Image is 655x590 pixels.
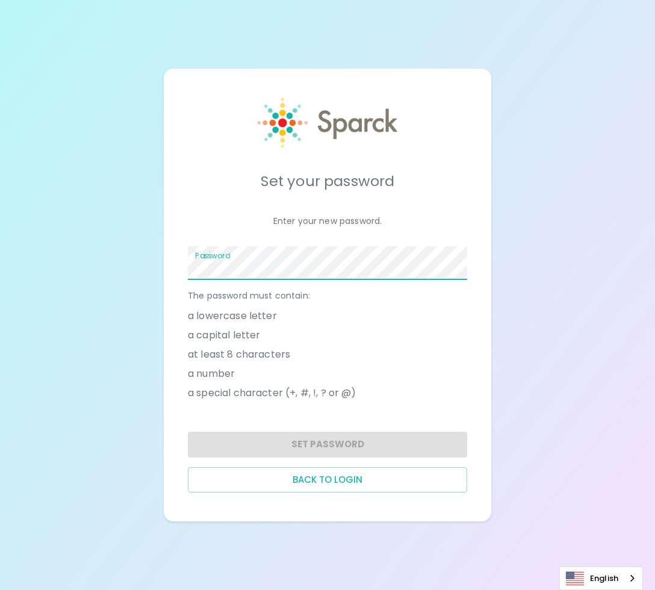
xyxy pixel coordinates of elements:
span: a lowercase letter [188,309,277,323]
span: a capital letter [188,328,260,343]
span: a number [188,367,235,381]
a: English [560,567,642,589]
aside: Language selected: English [559,567,643,590]
label: Password [195,250,230,261]
img: Sparck logo [258,98,397,148]
h5: Set your password [188,172,467,191]
span: at least 8 characters [188,347,290,362]
span: a special character (+, #, !, ? or @) [188,386,356,400]
p: Enter your new password. [188,215,467,227]
p: The password must contain: [188,290,467,302]
div: Language [559,567,643,590]
button: Back to login [188,467,467,492]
